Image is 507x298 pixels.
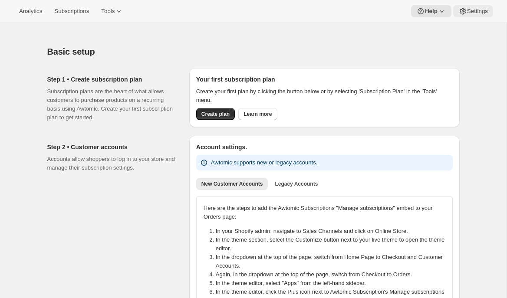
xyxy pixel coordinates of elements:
[467,8,488,15] span: Settings
[204,204,445,221] p: Here are the steps to add the Awtomic Subscriptions "Manage subscriptions" embed to your Orders p...
[196,75,453,84] h2: Your first subscription plan
[196,178,268,190] button: New Customer Accounts
[19,8,42,15] span: Analytics
[425,8,438,15] span: Help
[47,75,175,84] h2: Step 1 • Create subscription plan
[275,180,318,187] span: Legacy Accounts
[14,5,47,17] button: Analytics
[216,227,451,236] li: In your Shopify admin, navigate to Sales Channels and click on Online Store.
[238,108,277,120] a: Learn more
[201,111,230,118] span: Create plan
[47,143,175,151] h2: Step 2 • Customer accounts
[453,5,493,17] button: Settings
[216,253,451,270] li: In the dropdown at the top of the page, switch from Home Page to Checkout and Customer Accounts.
[196,87,453,105] p: Create your first plan by clicking the button below or by selecting 'Subscription Plan' in the 'T...
[216,279,451,288] li: In the theme editor, select "Apps" from the left-hand sidebar.
[101,8,115,15] span: Tools
[49,5,94,17] button: Subscriptions
[196,108,235,120] button: Create plan
[216,270,451,279] li: Again, in the dropdown at the top of the page, switch from Checkout to Orders.
[201,180,263,187] span: New Customer Accounts
[54,8,89,15] span: Subscriptions
[411,5,451,17] button: Help
[196,143,453,151] h2: Account settings.
[216,236,451,253] li: In the theme section, select the Customize button next to your live theme to open the theme editor.
[47,87,175,122] p: Subscription plans are the heart of what allows customers to purchase products on a recurring bas...
[96,5,128,17] button: Tools
[47,155,175,172] p: Accounts allow shoppers to log in to your store and manage their subscription settings.
[270,178,323,190] button: Legacy Accounts
[244,111,272,118] span: Learn more
[47,47,95,56] span: Basic setup
[211,158,317,167] p: Awtomic supports new or legacy accounts.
